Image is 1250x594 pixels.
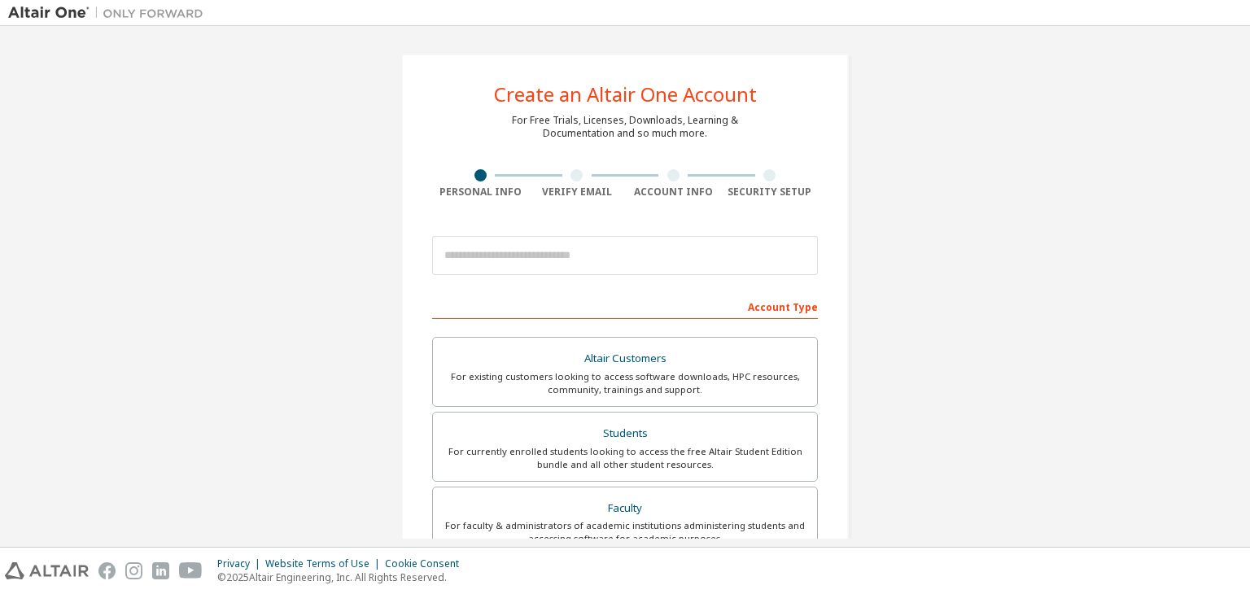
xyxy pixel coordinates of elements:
div: Cookie Consent [385,557,469,570]
p: © 2025 Altair Engineering, Inc. All Rights Reserved. [217,570,469,584]
div: For Free Trials, Licenses, Downloads, Learning & Documentation and so much more. [512,114,738,140]
img: youtube.svg [179,562,203,579]
div: Website Terms of Use [265,557,385,570]
div: Verify Email [529,186,626,199]
img: Altair One [8,5,212,21]
img: facebook.svg [98,562,116,579]
div: For faculty & administrators of academic institutions administering students and accessing softwa... [443,519,807,545]
div: Students [443,422,807,445]
div: Account Type [432,293,818,319]
div: Personal Info [432,186,529,199]
div: Create an Altair One Account [494,85,757,104]
div: Privacy [217,557,265,570]
img: instagram.svg [125,562,142,579]
div: For currently enrolled students looking to access the free Altair Student Edition bundle and all ... [443,445,807,471]
div: For existing customers looking to access software downloads, HPC resources, community, trainings ... [443,370,807,396]
img: altair_logo.svg [5,562,89,579]
img: linkedin.svg [152,562,169,579]
div: Security Setup [722,186,819,199]
div: Faculty [443,497,807,520]
div: Account Info [625,186,722,199]
div: Altair Customers [443,347,807,370]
